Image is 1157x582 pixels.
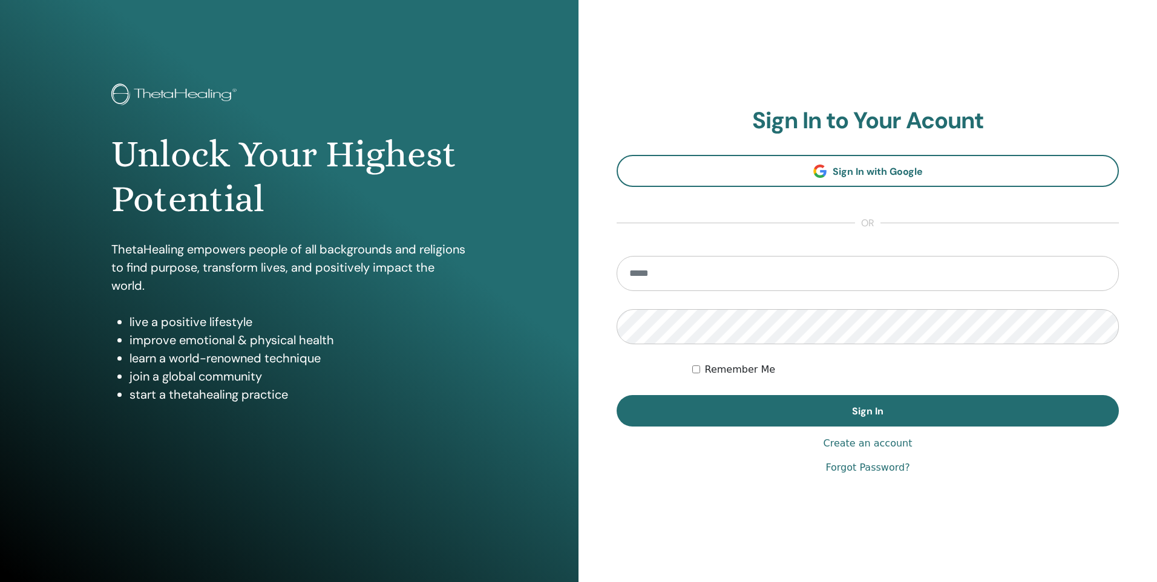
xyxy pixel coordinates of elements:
h1: Unlock Your Highest Potential [111,132,467,222]
span: Sign In [852,405,883,417]
p: ThetaHealing empowers people of all backgrounds and religions to find purpose, transform lives, a... [111,240,467,295]
a: Create an account [823,436,912,451]
label: Remember Me [705,362,776,377]
li: learn a world-renowned technique [129,349,467,367]
span: or [855,216,880,231]
div: Keep me authenticated indefinitely or until I manually logout [692,362,1119,377]
h2: Sign In to Your Acount [617,107,1119,135]
li: join a global community [129,367,467,385]
li: live a positive lifestyle [129,313,467,331]
a: Forgot Password? [825,460,910,475]
li: start a thetahealing practice [129,385,467,404]
li: improve emotional & physical health [129,331,467,349]
span: Sign In with Google [833,165,923,178]
a: Sign In with Google [617,155,1119,187]
button: Sign In [617,395,1119,427]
